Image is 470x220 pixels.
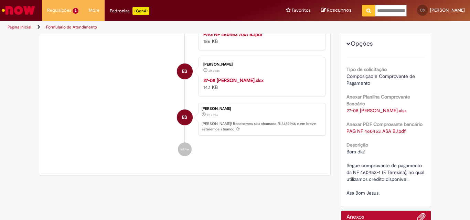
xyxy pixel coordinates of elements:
[202,107,321,111] div: [PERSON_NAME]
[346,142,368,148] b: Descrição
[47,7,71,14] span: Requisições
[203,31,318,45] div: 186 KB
[44,4,325,163] ul: Histórico de tíquete
[8,24,31,30] a: Página inicial
[132,7,149,15] p: +GenAi
[346,94,410,107] b: Anexar Planilha Comprovante Bancário
[203,31,263,37] a: PAG NF 460453 ASA BJ.pdf
[346,149,426,196] span: Bom dia! Segue comprovante de pagamento da NF 460453-1 (F. Teresina), no qual utilizamos crédito ...
[177,63,193,79] div: Edith barbosa de abreu sena
[321,7,352,14] a: Rascunhos
[346,66,387,72] b: Tipo de solicitação
[182,109,187,126] span: ES
[346,121,423,127] b: Anexar PDF Comprovante bancário
[346,107,407,114] a: Download de 27-08 AMBEV - ASA BJ.xlsx
[209,69,220,73] span: 2h atrás
[203,77,264,83] a: 27-08 [PERSON_NAME].xlsx
[292,7,311,14] span: Favoritos
[327,7,352,13] span: Rascunhos
[346,73,416,86] span: Composição e Comprovante de Pagamento
[420,8,425,12] span: ES
[207,113,218,117] span: 2h atrás
[46,24,97,30] a: Formulário de Atendimento
[182,63,187,80] span: ES
[209,69,220,73] time: 27/08/2025 14:55:29
[110,7,149,15] div: Padroniza
[346,128,406,134] a: Download de PAG NF 460453 ASA BJ.pdf
[362,5,375,16] button: Pesquisar
[203,62,318,67] div: [PERSON_NAME]
[177,109,193,125] div: Edith barbosa de abreu sena
[44,103,325,136] li: Edith barbosa de abreu sena
[5,21,308,34] ul: Trilhas de página
[430,7,465,13] span: [PERSON_NAME]
[202,121,321,132] p: [PERSON_NAME]! Recebemos seu chamado R13452946 e em breve estaremos atuando.
[89,7,99,14] span: More
[73,8,78,14] span: 2
[1,3,36,17] img: ServiceNow
[203,77,318,91] div: 14.1 KB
